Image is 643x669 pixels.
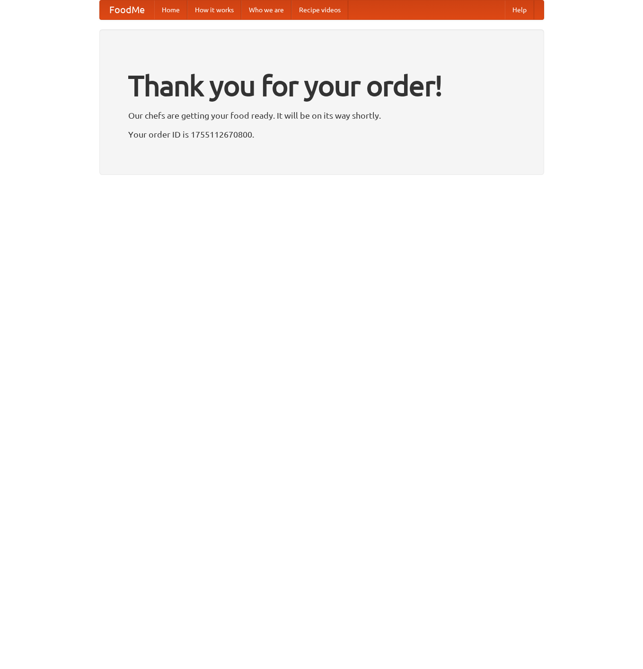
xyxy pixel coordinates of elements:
h1: Thank you for your order! [128,63,515,108]
a: Help [505,0,534,19]
a: Home [154,0,187,19]
a: Recipe videos [291,0,348,19]
a: FoodMe [100,0,154,19]
p: Our chefs are getting your food ready. It will be on its way shortly. [128,108,515,122]
p: Your order ID is 1755112670800. [128,127,515,141]
a: How it works [187,0,241,19]
a: Who we are [241,0,291,19]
